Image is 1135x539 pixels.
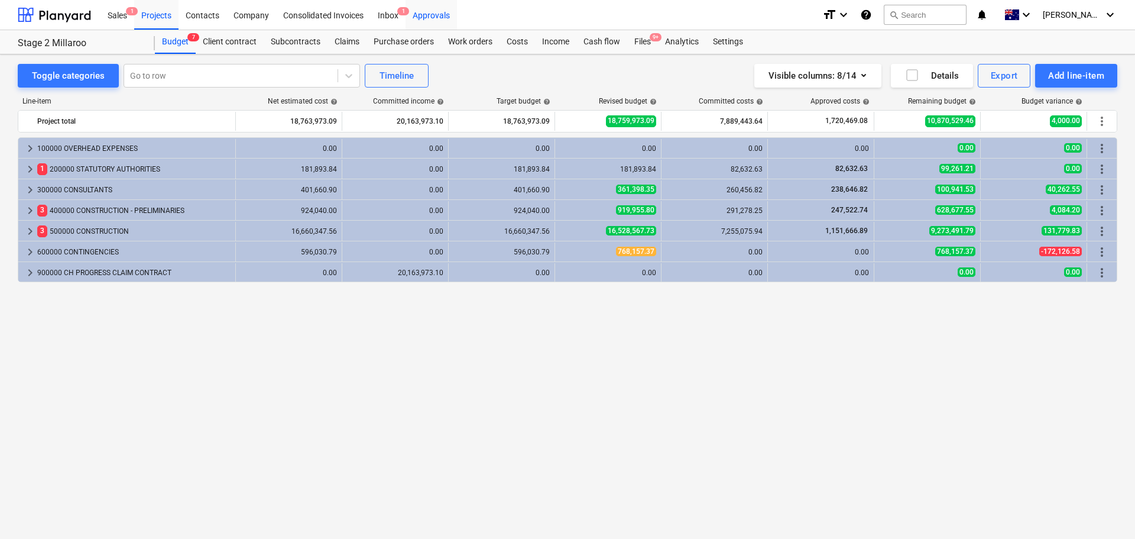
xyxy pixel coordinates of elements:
[23,141,37,156] span: keyboard_arrow_right
[576,30,627,54] a: Cash flow
[560,144,656,153] div: 0.00
[1050,115,1082,127] span: 4,000.00
[23,162,37,176] span: keyboard_arrow_right
[560,165,656,173] div: 181,893.84
[241,248,337,256] div: 596,030.79
[367,30,441,54] a: Purchase orders
[1095,224,1109,238] span: More actions
[606,115,656,127] span: 18,759,973.09
[241,206,337,215] div: 924,040.00
[925,115,975,127] span: 10,870,529.46
[666,227,763,235] div: 7,255,075.94
[830,206,869,214] span: 247,522.74
[37,225,47,237] span: 3
[991,68,1018,83] div: Export
[1095,162,1109,176] span: More actions
[1073,98,1082,105] span: help
[978,64,1031,88] button: Export
[373,97,444,105] div: Committed income
[268,97,338,105] div: Net estimated cost
[1095,266,1109,280] span: More actions
[23,266,37,280] span: keyboard_arrow_right
[929,226,975,235] span: 9,273,491.79
[1095,204,1109,218] span: More actions
[1095,141,1109,156] span: More actions
[967,98,976,105] span: help
[241,186,337,194] div: 401,660.90
[810,97,870,105] div: Approved costs
[453,144,550,153] div: 0.00
[453,248,550,256] div: 596,030.79
[37,160,231,179] div: 200000 STATUTORY AUTHORITIES
[606,226,656,235] span: 16,528,567.73
[658,30,706,54] a: Analytics
[706,30,750,54] div: Settings
[1064,164,1082,173] span: 0.00
[37,205,47,216] span: 3
[824,116,869,126] span: 1,720,469.08
[37,243,231,262] div: 600000 CONTINGENCIES
[434,98,444,105] span: help
[647,98,657,105] span: help
[187,33,199,41] span: 7
[23,183,37,197] span: keyboard_arrow_right
[860,98,870,105] span: help
[365,64,429,88] button: Timeline
[23,245,37,259] span: keyboard_arrow_right
[939,164,975,173] span: 99,261.21
[453,112,550,131] div: 18,763,973.09
[347,227,443,235] div: 0.00
[958,267,975,277] span: 0.00
[347,248,443,256] div: 0.00
[935,205,975,215] span: 628,677.55
[616,247,656,256] span: 768,157.37
[18,97,236,105] div: Line-item
[380,68,414,83] div: Timeline
[958,143,975,153] span: 0.00
[453,206,550,215] div: 924,040.00
[327,30,367,54] a: Claims
[23,204,37,218] span: keyboard_arrow_right
[347,269,443,277] div: 20,163,973.10
[241,112,337,131] div: 18,763,973.09
[453,165,550,173] div: 181,893.84
[453,227,550,235] div: 16,660,347.56
[37,139,231,158] div: 100000 OVERHEAD EXPENSES
[836,8,851,22] i: keyboard_arrow_down
[616,205,656,215] span: 919,955.80
[37,222,231,241] div: 500000 CONSTRUCTION
[453,269,550,277] div: 0.00
[32,68,105,83] div: Toggle categories
[535,30,576,54] a: Income
[241,165,337,173] div: 181,893.84
[666,206,763,215] div: 291,278.25
[155,30,196,54] a: Budget7
[1095,245,1109,259] span: More actions
[1095,114,1109,128] span: More actions
[37,112,231,131] div: Project total
[860,8,872,22] i: Knowledge base
[1103,8,1117,22] i: keyboard_arrow_down
[37,201,231,220] div: 400000 CONSTRUCTION - PRELIMINARIES
[616,185,656,194] span: 361,398.35
[1046,185,1082,194] span: 40,262.55
[1095,183,1109,197] span: More actions
[1064,267,1082,277] span: 0.00
[155,30,196,54] div: Budget
[347,186,443,194] div: 0.00
[666,248,763,256] div: 0.00
[264,30,327,54] a: Subcontracts
[397,7,409,15] span: 1
[773,269,869,277] div: 0.00
[500,30,535,54] div: Costs
[37,180,231,199] div: 300000 CONSULTANTS
[754,64,881,88] button: Visible columns:8/14
[241,144,337,153] div: 0.00
[884,5,967,25] button: Search
[935,185,975,194] span: 100,941.53
[1050,205,1082,215] span: 4,084.20
[37,163,47,175] span: 1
